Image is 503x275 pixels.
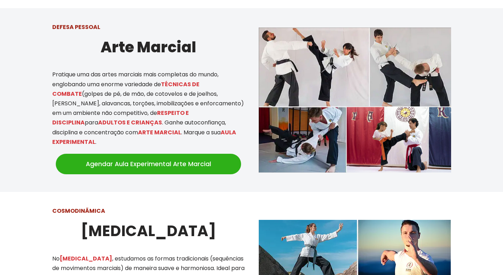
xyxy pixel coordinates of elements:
h2: Arte Marcial [52,35,245,59]
strong: COSMODINÃMICA [52,207,105,215]
mark: ARTE MARCIAL [138,128,181,136]
mark: AULA EXPERIMENTAL [52,128,236,146]
strong: DEFESA PESSOAL [52,23,100,31]
p: Pratique uma das artes marciais mais completas do mundo, englobando uma enorme variedade de (golp... [52,70,245,147]
mark: TÉCNICAS DE COMBATE [52,80,199,98]
mark: [MEDICAL_DATA] [60,254,112,263]
a: Agendar Aula Experimental Arte Marcial [56,154,241,174]
strong: [MEDICAL_DATA] [81,221,216,241]
mark: ADULTOS E CRIANÇAS [98,118,162,127]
